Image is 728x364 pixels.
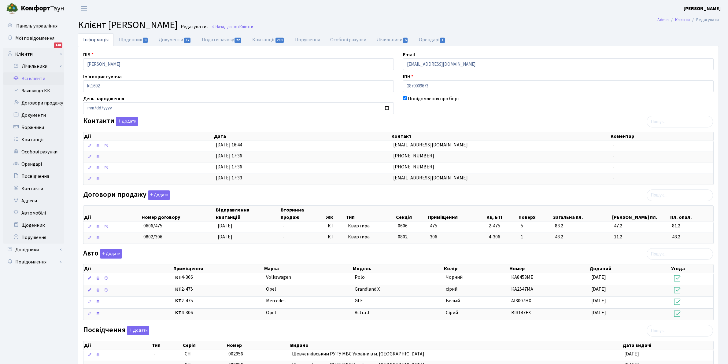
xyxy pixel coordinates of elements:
[218,233,232,240] span: [DATE]
[151,341,182,350] th: Тип
[446,309,458,316] span: Сірий
[403,73,413,80] label: ІПН
[325,33,371,46] a: Особові рахунки
[6,2,18,15] img: logo.png
[15,35,54,42] span: Мої повідомлення
[670,206,713,222] th: Пл. опал.
[348,222,393,230] span: Квартира
[21,3,64,14] span: Таун
[403,38,408,43] span: 6
[3,32,64,44] a: Мої повідомлення148
[290,33,325,46] a: Порушення
[83,73,122,80] label: Ім'я користувача
[3,170,64,182] a: Посвідчення
[83,132,213,141] th: Дії
[16,23,57,29] span: Панель управління
[403,51,415,58] label: Email
[3,219,64,231] a: Щоденник
[3,256,64,268] a: Повідомлення
[622,341,713,350] th: Дата видачі
[126,325,149,335] a: Додати
[355,309,369,316] span: Astra J
[430,233,437,240] span: 306
[175,297,181,304] b: КТ
[148,190,170,200] button: Договори продажу
[21,3,50,13] b: Комфорт
[235,38,241,43] span: 22
[216,153,242,159] span: [DATE] 17:36
[83,190,170,200] label: Договори продажу
[216,175,242,181] span: [DATE] 17:33
[612,206,669,222] th: [PERSON_NAME] пл.
[83,264,173,273] th: Дії
[116,117,138,126] button: Контакти
[657,17,669,23] a: Admin
[98,248,122,259] a: Додати
[355,286,380,292] span: Grandland X
[154,351,180,358] span: -
[647,189,713,201] input: Пошук...
[647,325,713,336] input: Пошук...
[266,286,276,292] span: Opel
[352,264,443,273] th: Модель
[614,233,667,241] span: 11.2
[3,48,64,60] a: Клієнти
[175,286,261,293] span: 2-475
[408,95,460,102] label: Повідомлення про борг
[684,5,721,12] a: [PERSON_NAME]
[589,264,671,273] th: Доданий
[612,164,614,170] span: -
[328,233,343,241] span: КТ
[7,60,64,72] a: Лічильники
[591,309,606,316] span: [DATE]
[3,72,64,85] a: Всі клієнти
[3,134,64,146] a: Квитанції
[3,182,64,195] a: Контакти
[398,222,408,229] span: 0606
[78,33,114,46] a: Інформація
[443,264,509,273] th: Колір
[290,341,622,350] th: Видано
[143,233,162,240] span: 0802/306
[511,297,531,304] span: AІ3007НХ
[393,142,468,148] span: [EMAIL_ADDRESS][DOMAIN_NAME]
[141,206,215,222] th: Номер договору
[228,351,243,357] span: 002956
[647,248,713,260] input: Пошук...
[3,207,64,219] a: Автомобілі
[211,24,253,30] a: Назад до всіхКлієнти
[153,33,196,46] a: Документи
[521,222,550,230] span: 5
[175,309,181,316] b: КТ
[3,85,64,97] a: Заявки до КК
[511,286,533,292] span: КА2547МА
[672,233,711,241] span: 43.2
[612,153,614,159] span: -
[3,158,64,170] a: Орендарі
[3,97,64,109] a: Договори продажу
[175,274,261,281] span: 4-306
[430,222,437,229] span: 475
[3,121,64,134] a: Боржники
[264,264,352,273] th: Марка
[266,274,291,281] span: Volkswagen
[292,351,424,357] span: Шевченківським РУ ГУ МВС України в м. [GEOGRAPHIC_DATA]
[83,117,138,126] label: Контакти
[76,3,92,13] button: Переключити навігацію
[591,297,606,304] span: [DATE]
[552,206,612,222] th: Загальна пл.
[100,249,122,259] button: Авто
[427,206,486,222] th: Приміщення
[555,222,609,230] span: 83.2
[83,206,141,222] th: Дії
[348,233,393,241] span: Квартира
[446,286,457,292] span: сірий
[325,206,346,222] th: ЖК
[266,309,276,316] span: Opel
[239,24,253,30] span: Клієнти
[671,264,713,273] th: Угода
[612,142,614,148] span: -
[440,38,445,43] span: 1
[114,33,153,46] a: Щоденник
[173,264,264,273] th: Приміщення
